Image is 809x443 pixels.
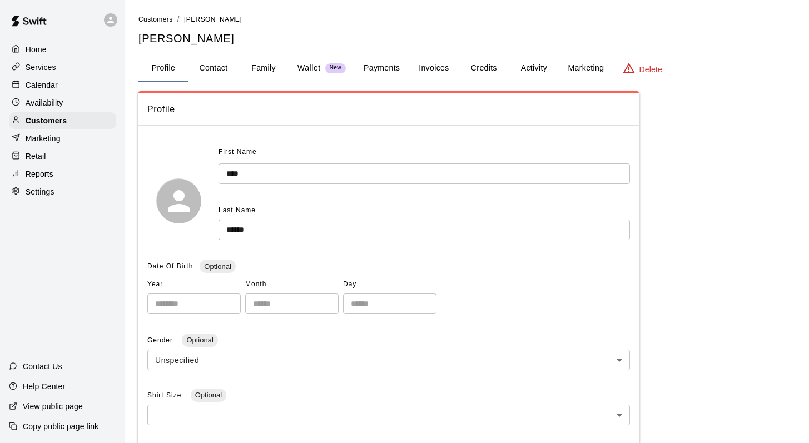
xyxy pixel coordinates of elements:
[559,55,613,82] button: Marketing
[23,401,83,412] p: View public page
[147,276,241,293] span: Year
[26,97,63,108] p: Availability
[245,276,339,293] span: Month
[325,64,346,72] span: New
[9,148,116,165] a: Retail
[26,186,54,197] p: Settings
[138,31,796,46] h5: [PERSON_NAME]
[138,13,796,26] nav: breadcrumb
[26,115,67,126] p: Customers
[138,55,796,82] div: basic tabs example
[23,421,98,432] p: Copy public page link
[26,62,56,73] p: Services
[509,55,559,82] button: Activity
[343,276,436,293] span: Day
[239,55,289,82] button: Family
[355,55,409,82] button: Payments
[9,166,116,182] a: Reports
[200,262,235,271] span: Optional
[147,350,630,370] div: Unspecified
[9,59,116,76] a: Services
[191,391,226,399] span: Optional
[182,336,217,344] span: Optional
[409,55,459,82] button: Invoices
[26,44,47,55] p: Home
[23,381,65,392] p: Help Center
[26,151,46,162] p: Retail
[23,361,62,372] p: Contact Us
[9,112,116,129] a: Customers
[138,55,188,82] button: Profile
[147,336,175,344] span: Gender
[147,102,630,117] span: Profile
[138,14,173,23] a: Customers
[184,16,242,23] span: [PERSON_NAME]
[147,262,193,270] span: Date Of Birth
[459,55,509,82] button: Credits
[188,55,239,82] button: Contact
[147,391,184,399] span: Shirt Size
[138,16,173,23] span: Customers
[9,183,116,200] a: Settings
[26,168,53,180] p: Reports
[9,77,116,93] a: Calendar
[9,41,116,58] a: Home
[219,206,256,214] span: Last Name
[297,62,321,74] p: Wallet
[639,64,662,75] p: Delete
[219,143,257,161] span: First Name
[26,133,61,144] p: Marketing
[9,130,116,147] a: Marketing
[26,79,58,91] p: Calendar
[177,13,180,25] li: /
[9,94,116,111] a: Availability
